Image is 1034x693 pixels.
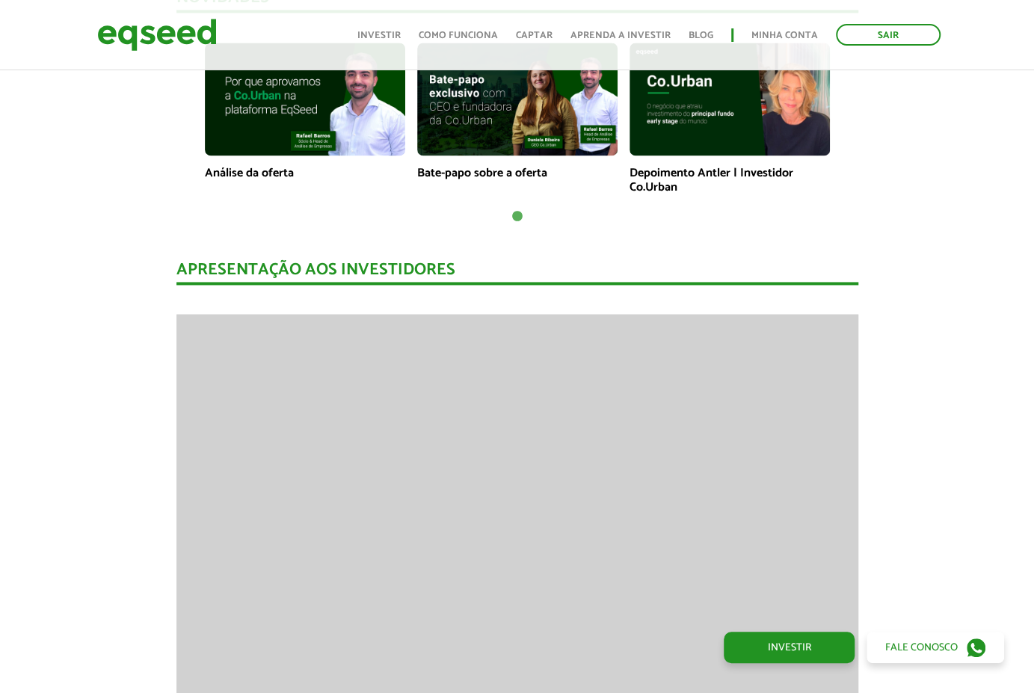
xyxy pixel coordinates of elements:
p: Análise da oferta [205,166,405,180]
a: Investir [357,31,401,40]
a: Fale conosco [867,632,1004,663]
a: Sair [836,24,941,46]
p: Bate-papo sobre a oferta [417,166,618,180]
a: Investir [724,632,855,663]
a: Aprenda a investir [570,31,671,40]
img: maxresdefault.jpg [630,43,830,155]
img: maxresdefault.jpg [417,43,618,155]
img: maxresdefault.jpg [205,43,405,155]
a: Blog [689,31,713,40]
button: 1 of 1 [510,209,525,224]
div: Apresentação aos investidores [176,262,858,285]
img: EqSeed [97,15,217,55]
p: Depoimento Antler | Investidor Co.Urban [630,166,830,194]
a: Minha conta [751,31,818,40]
a: Como funciona [419,31,498,40]
a: Captar [516,31,553,40]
